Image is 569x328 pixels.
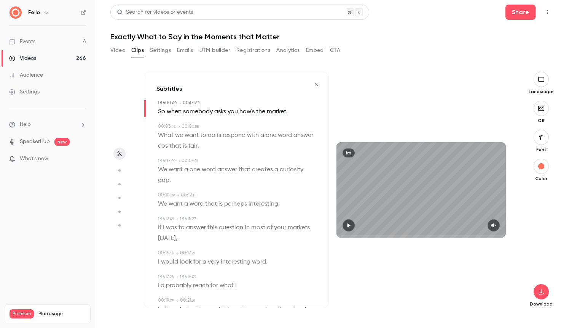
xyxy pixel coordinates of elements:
span: answer [217,164,237,175]
span: how's [239,106,255,117]
span: 00:15 [180,217,191,221]
span: new [54,138,70,146]
span: Help [20,121,31,129]
span: for [210,280,218,291]
span: was [166,222,177,233]
div: 1m [343,148,355,158]
span: 00:00 [158,101,171,105]
span: 00:19 [180,275,191,279]
p: Download [529,301,553,307]
button: Emails [177,44,193,56]
span: . 21 [191,251,195,255]
span: planet [288,304,307,315]
span: Premium [10,309,34,318]
button: Embed [306,44,324,56]
div: Videos [9,55,36,62]
span: 00:01 [183,101,194,105]
span: to [180,304,186,315]
span: interesting [221,257,250,267]
span: a [274,164,278,175]
span: word [253,304,268,315]
span: . 37 [191,217,196,221]
span: very [208,257,219,267]
span: that [205,199,217,209]
span: 00:07 [158,159,171,163]
span: creates [252,164,273,175]
span: perhaps [224,199,247,209]
span: one [266,130,276,141]
button: Top Bar Actions [542,6,554,18]
span: I [235,280,237,291]
span: . 31 [191,299,195,302]
p: Landscape [529,88,554,95]
span: with [247,130,259,141]
span: on [269,304,276,315]
span: respond [223,130,245,141]
span: what [220,280,234,291]
span: one [190,164,200,175]
span: 00:17 [158,275,169,279]
button: Settings [150,44,171,56]
span: that [239,164,250,175]
button: Video [110,44,125,56]
span: a [202,257,206,267]
li: help-dropdown-opener [9,121,86,129]
span: a [260,130,264,141]
button: Clips [131,44,144,56]
span: answer [186,222,206,233]
button: UTM builder [199,44,230,56]
span: 00:21 [180,298,191,303]
button: Registrations [236,44,270,56]
span: look [180,257,192,267]
span: Plan usage [38,311,86,317]
span: → [177,124,180,130]
span: . [278,199,280,209]
span: reach [193,280,209,291]
span: you [228,106,238,117]
span: 00:09 [182,159,194,163]
div: Settings [9,88,40,96]
span: is [183,141,187,151]
span: want [169,164,183,175]
span: → [175,274,179,280]
span: when [167,106,182,117]
span: → [178,100,181,106]
span: → [176,193,179,198]
span: this [207,222,217,233]
span: . [266,257,268,267]
span: interesting [222,304,252,315]
span: . 49 [169,217,174,221]
span: is [217,130,221,141]
span: would [161,257,178,267]
span: of [267,222,273,233]
div: Audience [9,71,43,79]
span: the [256,106,265,117]
span: to [200,130,206,141]
span: word [202,164,216,175]
span: . 09 [169,299,174,302]
span: question [219,222,243,233]
span: . 56 [169,251,174,255]
div: Search for videos or events [117,8,193,16]
span: do [208,130,215,141]
span: curiosity [280,164,303,175]
span: want [169,199,183,209]
span: word [252,257,266,267]
span: 00:12 [181,193,192,198]
span: for [193,257,201,267]
span: markets [288,222,310,233]
span: a [184,199,188,209]
h1: Exactly What to Say in the Moments that Matter [110,32,554,41]
span: 00:19 [158,298,169,303]
span: I'd [158,280,164,291]
p: Font [529,146,553,153]
span: . 28 [169,275,174,279]
span: What [158,130,174,141]
span: I [158,257,159,267]
span: 00:10 [158,193,170,198]
span: a [184,164,188,175]
span: somebody [183,106,213,117]
span: . [307,304,308,315]
span: → [175,298,179,304]
span: is [218,199,223,209]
